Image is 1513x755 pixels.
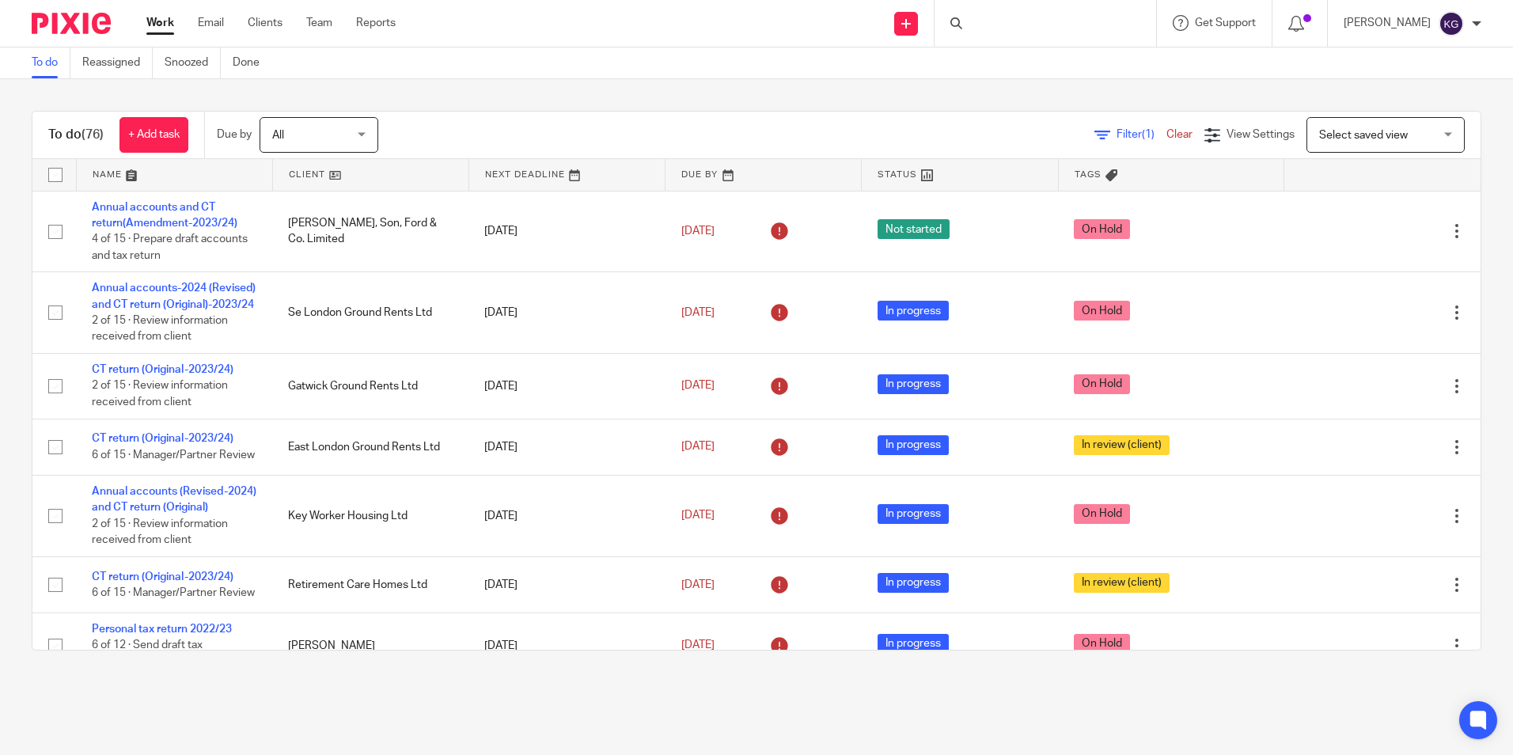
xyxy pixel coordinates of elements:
td: [DATE] [468,272,665,354]
td: East London Ground Rents Ltd [272,419,468,475]
a: + Add task [119,117,188,153]
h1: To do [48,127,104,143]
a: Done [233,47,271,78]
a: Snoozed [165,47,221,78]
td: [DATE] [468,556,665,613]
span: In progress [878,374,949,394]
a: Annual accounts and CT return(Amendment-2023/24) [92,202,237,229]
td: [DATE] [468,613,665,678]
td: [DATE] [468,354,665,419]
a: Clear [1166,129,1193,140]
a: Work [146,15,174,31]
td: Retirement Care Homes Ltd [272,556,468,613]
a: Annual accounts-2024 (Revised) and CT return (Original)-2023/24 [92,283,256,309]
span: [DATE] [681,579,715,590]
td: Key Worker Housing Ltd [272,475,468,556]
p: [PERSON_NAME] [1344,15,1431,31]
a: Reassigned [82,47,153,78]
img: svg%3E [1439,11,1464,36]
span: Filter [1117,129,1166,140]
td: [DATE] [468,419,665,475]
span: (1) [1142,129,1155,140]
span: Get Support [1195,17,1256,28]
span: 6 of 15 · Manager/Partner Review [92,450,255,461]
span: [DATE] [681,307,715,318]
span: On Hold [1074,374,1130,394]
span: View Settings [1227,129,1295,140]
td: Gatwick Ground Rents Ltd [272,354,468,419]
span: Tags [1075,170,1102,179]
span: [DATE] [681,226,715,237]
span: All [272,130,284,141]
td: Se London Ground Rents Ltd [272,272,468,354]
span: On Hold [1074,301,1130,321]
span: Select saved view [1319,130,1408,141]
span: On Hold [1074,504,1130,524]
td: [DATE] [468,191,665,272]
a: CT return (Original-2023/24) [92,364,233,375]
span: In review (client) [1074,435,1170,455]
span: 2 of 15 · Review information received from client [92,315,228,343]
img: Pixie [32,13,111,34]
span: 6 of 12 · Send draft tax computation to client [92,640,203,668]
a: Clients [248,15,283,31]
a: Reports [356,15,396,31]
span: [DATE] [681,442,715,453]
span: [DATE] [681,381,715,392]
span: On Hold [1074,219,1130,239]
span: In progress [878,573,949,593]
td: [DATE] [468,475,665,556]
span: [DATE] [681,640,715,651]
span: In progress [878,634,949,654]
a: Annual accounts (Revised-2024) and CT return (Original) [92,486,256,513]
span: In progress [878,301,949,321]
span: 6 of 15 · Manager/Partner Review [92,587,255,598]
span: In progress [878,435,949,455]
td: [PERSON_NAME], Son, Ford & Co. Limited [272,191,468,272]
a: Personal tax return 2022/23 [92,624,232,635]
span: [DATE] [681,510,715,522]
a: CT return (Original-2023/24) [92,433,233,444]
span: In review (client) [1074,573,1170,593]
span: 2 of 15 · Review information received from client [92,518,228,546]
a: CT return (Original-2023/24) [92,571,233,582]
a: Team [306,15,332,31]
span: On Hold [1074,634,1130,654]
span: In progress [878,504,949,524]
td: [PERSON_NAME] [272,613,468,678]
span: Not started [878,219,950,239]
p: Due by [217,127,252,142]
span: (76) [82,128,104,141]
span: 4 of 15 · Prepare draft accounts and tax return [92,233,248,261]
span: 2 of 15 · Review information received from client [92,381,228,408]
a: Email [198,15,224,31]
a: To do [32,47,70,78]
